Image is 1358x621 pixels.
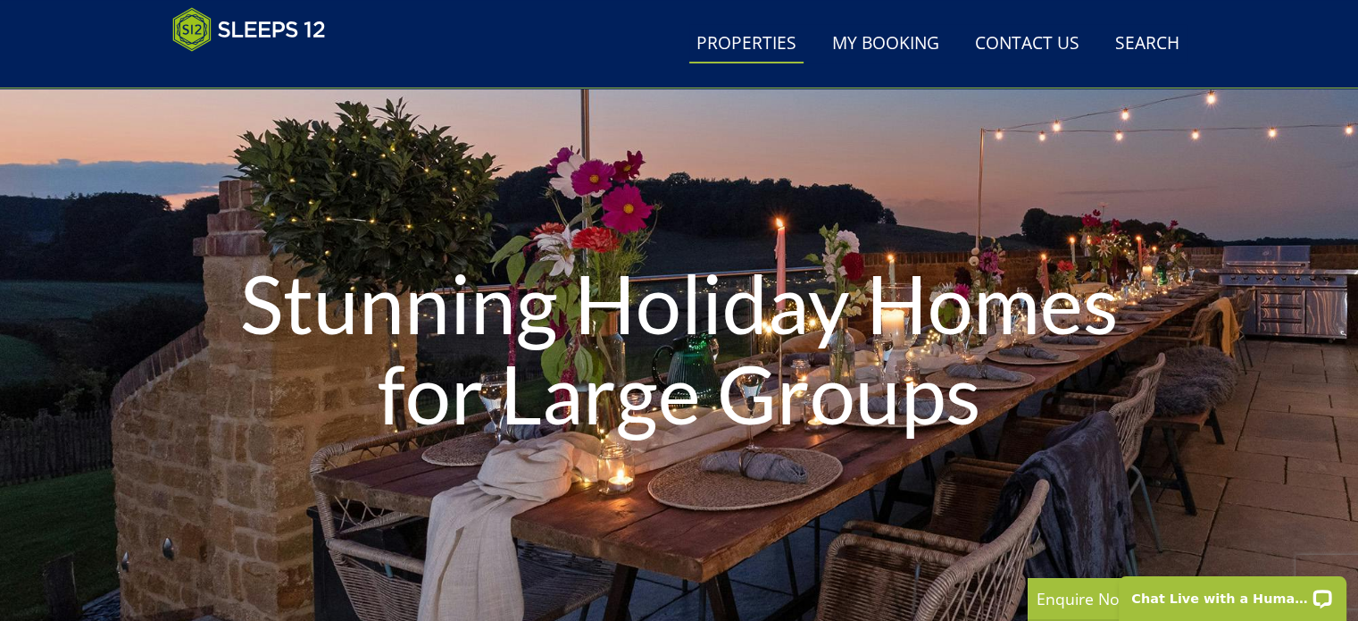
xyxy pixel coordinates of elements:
a: Properties [689,24,804,64]
img: Sleeps 12 [172,7,326,52]
a: Search [1108,24,1187,64]
iframe: Customer reviews powered by Trustpilot [163,63,351,78]
iframe: LiveChat chat widget [1107,565,1358,621]
a: Contact Us [968,24,1087,64]
a: My Booking [825,24,946,64]
h1: Stunning Holiday Homes for Large Groups [204,222,1154,474]
p: Enquire Now [1037,587,1304,610]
